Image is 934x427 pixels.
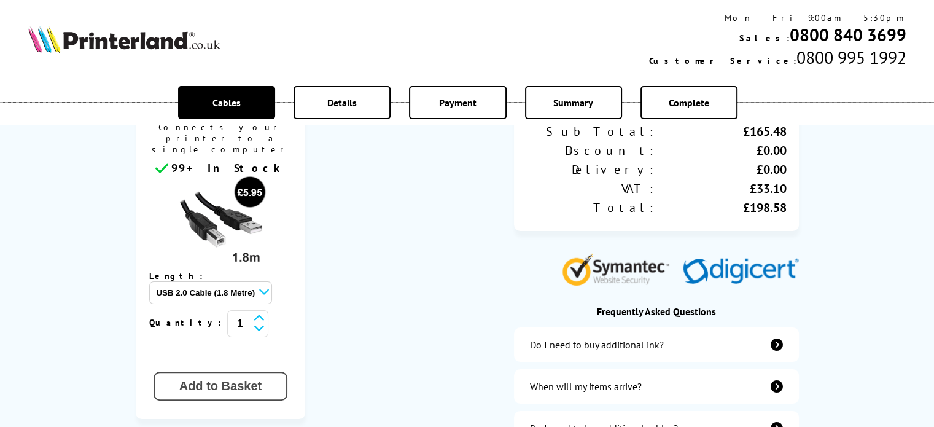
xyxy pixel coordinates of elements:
div: Total: [526,200,656,216]
span: Sales: [739,33,789,44]
span: Details [327,96,357,109]
img: Symantec Website Security [562,251,678,286]
span: Quantity: [149,317,227,328]
a: 0800 840 3699 [789,23,906,46]
span: Connects your printer to a single computer [142,119,300,161]
button: Add to Basket [154,372,287,401]
div: Discount: [526,143,656,159]
div: When will my items arrive? [530,380,642,393]
div: Sub Total: [526,123,656,139]
div: £0.00 [656,143,787,159]
a: items-arrive [514,369,798,404]
span: Complete [669,96,709,109]
a: additional-ink [514,327,798,362]
span: Summary [553,96,593,109]
img: usb cable [174,176,267,268]
span: 0800 995 1992 [796,46,906,69]
div: £33.10 [656,181,787,197]
span: Customer Service: [648,55,796,66]
img: Digicert [683,258,799,286]
div: VAT: [526,181,656,197]
span: Payment [439,96,477,109]
span: 99+ In Stock [171,161,286,175]
img: Printerland Logo [28,26,220,53]
div: Mon - Fri 9:00am - 5:30pm [648,12,906,23]
div: Frequently Asked Questions [514,305,798,318]
div: £165.48 [656,123,787,139]
div: £0.00 [656,162,787,178]
div: Delivery: [526,162,656,178]
span: Length: [149,270,215,281]
span: Cables [212,96,241,109]
div: £198.58 [656,200,787,216]
div: Do I need to buy additional ink? [530,339,664,351]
